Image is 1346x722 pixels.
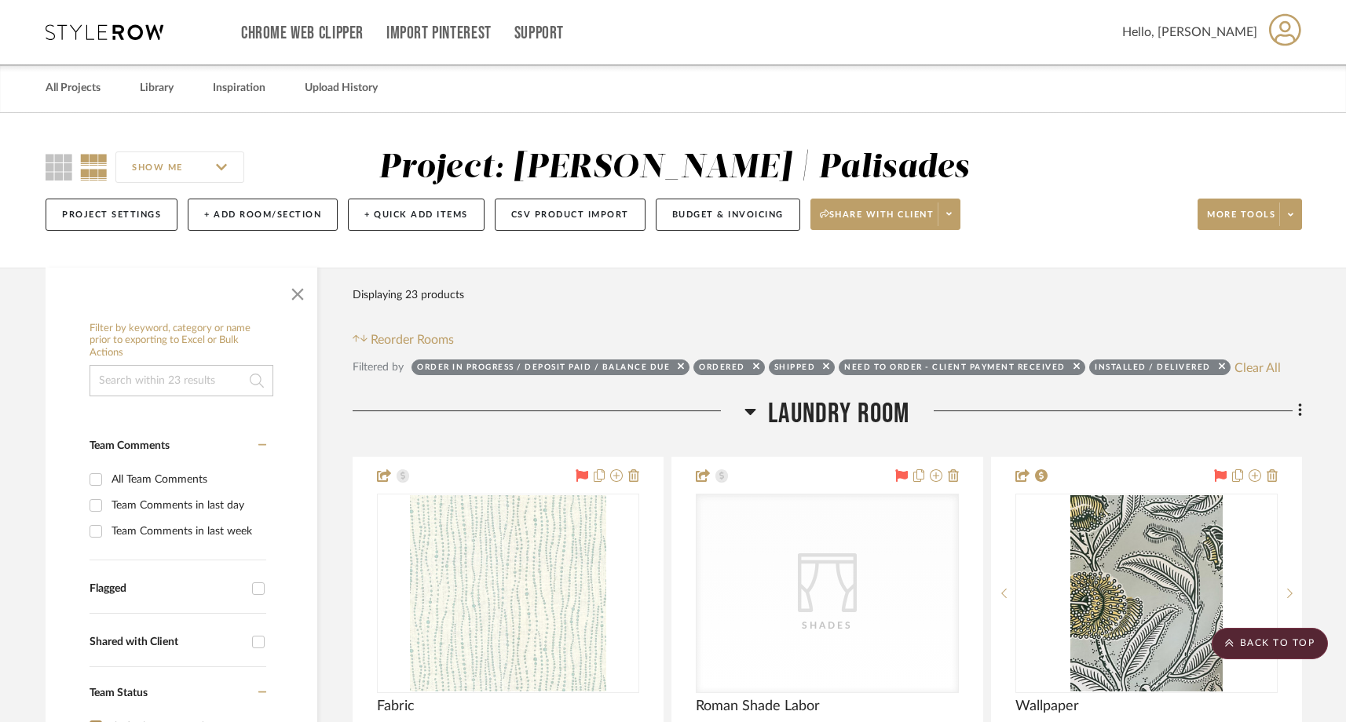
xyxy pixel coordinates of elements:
[188,199,338,231] button: + Add Room/Section
[90,687,148,698] span: Team Status
[353,359,404,376] div: Filtered by
[656,199,800,231] button: Budget & Invoicing
[379,151,970,184] div: Project: [PERSON_NAME] | Palisades
[1122,23,1257,42] span: Hello, [PERSON_NAME]
[495,199,646,231] button: CSV Product Import
[768,397,909,431] span: Laundry Room
[90,365,273,396] input: Search within 23 results
[213,78,265,99] a: Inspiration
[46,199,177,231] button: Project Settings
[112,519,262,544] div: Team Comments in last week
[90,323,273,359] h6: Filter by keyword, category or name prior to exporting to Excel or Bulk Actions
[1070,495,1223,691] img: Wallpaper
[90,440,170,451] span: Team Comments
[353,279,464,311] div: Displaying 23 products
[282,275,313,307] button: Close
[348,199,485,231] button: + Quick Add Items
[844,362,1066,377] div: Need to Order - Client Payment Received
[353,330,454,349] button: Reorder Rooms
[1095,362,1211,377] div: Installed / Delivered
[410,495,606,691] img: Fabric
[112,493,262,518] div: Team Comments in last day
[241,27,364,40] a: Chrome Web Clipper
[1198,199,1302,230] button: More tools
[774,362,816,377] div: Shipped
[1015,698,1079,715] span: Wallpaper
[699,362,745,377] div: Ordered
[46,78,101,99] a: All Projects
[112,467,262,492] div: All Team Comments
[90,582,244,596] div: Flagged
[1207,209,1275,232] span: More tools
[696,698,820,715] span: Roman Shade Labor
[386,27,492,40] a: Import Pinterest
[1234,357,1281,377] button: Clear All
[810,199,961,230] button: Share with client
[90,636,244,649] div: Shared with Client
[377,698,415,715] span: Fabric
[417,362,670,377] div: Order in Progress / Deposit Paid / Balance due
[371,330,454,349] span: Reorder Rooms
[820,209,935,232] span: Share with client
[140,78,174,99] a: Library
[748,618,905,633] div: Shades
[1212,628,1328,659] scroll-to-top-button: BACK TO TOP
[305,78,378,99] a: Upload History
[514,27,564,40] a: Support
